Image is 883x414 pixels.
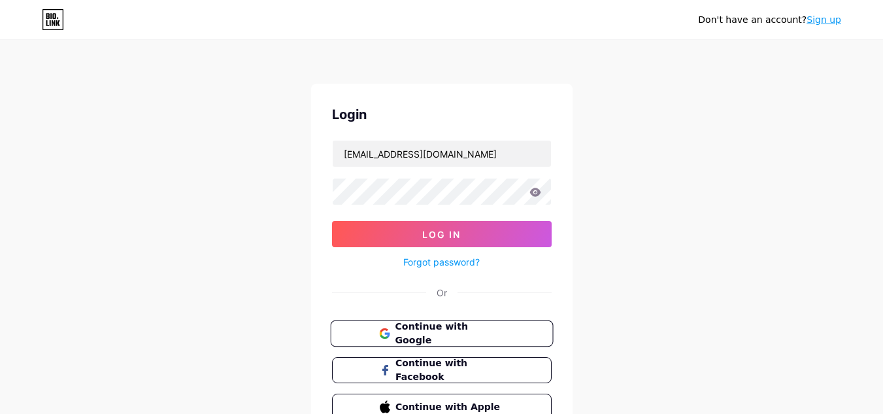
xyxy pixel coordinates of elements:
span: Continue with Google [395,320,504,348]
a: Sign up [807,14,841,25]
div: Login [332,105,552,124]
button: Log In [332,221,552,247]
span: Continue with Facebook [395,356,503,384]
button: Continue with Facebook [332,357,552,383]
span: Continue with Apple [395,400,503,414]
a: Forgot password? [403,255,480,269]
a: Continue with Google [332,320,552,347]
span: Log In [422,229,461,240]
input: Username [333,141,551,167]
div: Don't have an account? [698,13,841,27]
button: Continue with Google [330,320,553,347]
div: Or [437,286,447,300]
